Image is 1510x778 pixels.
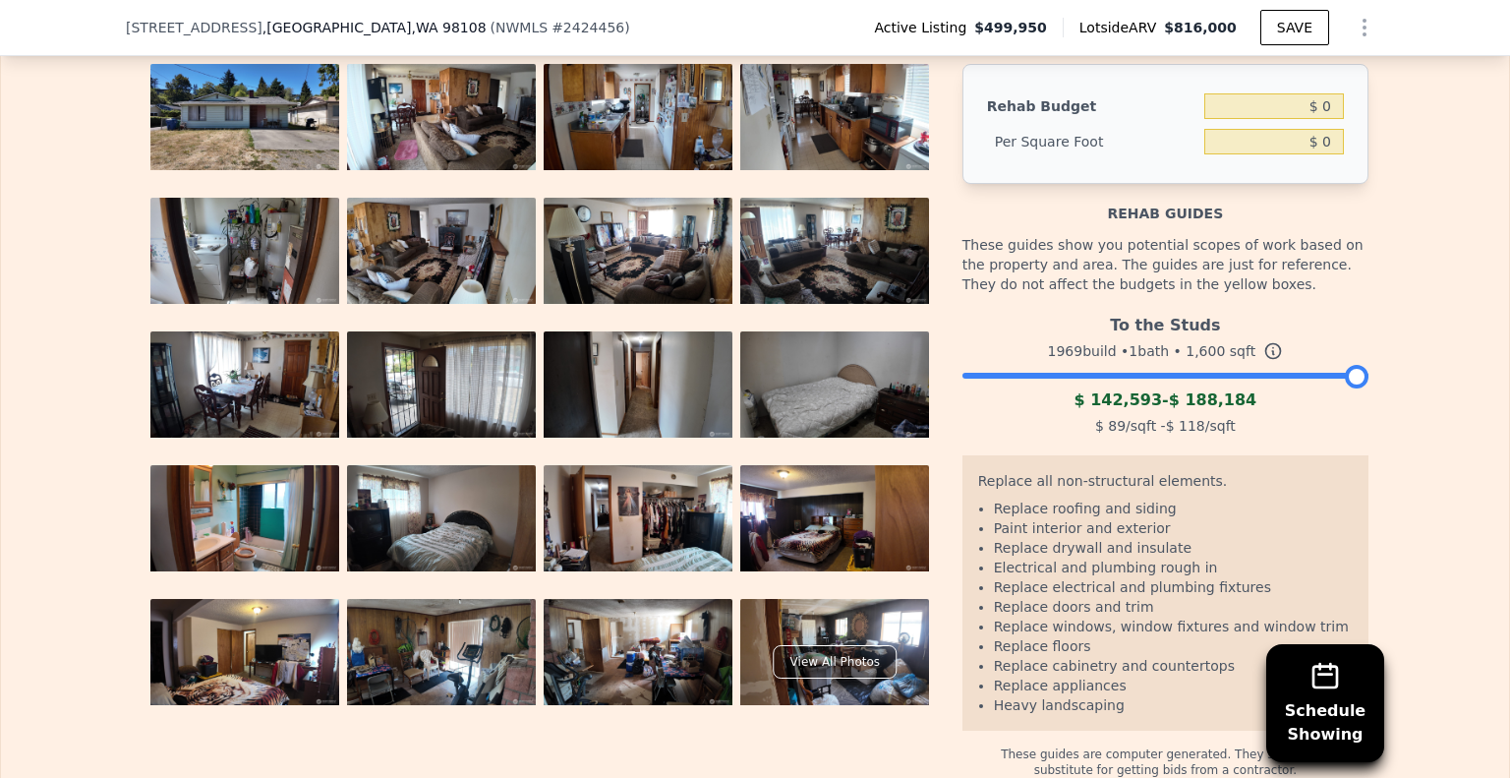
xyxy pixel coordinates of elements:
span: $ 188,184 [1169,390,1257,409]
button: ScheduleShowing [1266,644,1384,762]
img: Property Photo 6 [347,198,536,304]
li: Replace doors and trim [994,597,1353,617]
img: Property Photo 11 [544,331,732,438]
img: Property Photo 14 [347,465,536,571]
div: These guides are computer generated. They should not substitute for getting bids from a contractor. [962,731,1368,778]
span: $ 89 [1095,418,1126,434]
li: Replace cabinetry and countertops [994,656,1353,676]
span: $816,000 [1164,20,1237,35]
div: Replace all non-structural elements. [978,471,1353,499]
span: Active Listing [874,18,974,37]
span: [STREET_ADDRESS] [126,18,262,37]
span: NWMLS [495,20,548,35]
img: Property Photo 9 [150,331,339,438]
div: To the Studs [962,306,1368,337]
li: Replace appliances [994,676,1353,695]
button: Show Options [1345,8,1384,47]
div: ( ) [491,18,630,37]
div: 1969 build • 1 bath • sqft [962,337,1368,365]
div: Per Square Foot [987,124,1196,159]
span: # 2424456 [552,20,624,35]
img: Property Photo 20 [740,599,929,705]
span: , [GEOGRAPHIC_DATA] [262,18,487,37]
li: Replace windows, window fixtures and window trim [994,617,1353,636]
li: Heavy landscaping [994,695,1353,715]
li: Electrical and plumbing rough in [994,558,1353,577]
li: Paint interior and exterior [994,518,1353,538]
span: $ 118 [1166,418,1205,434]
div: - [962,389,1368,412]
img: Property Photo 2 [347,64,536,170]
img: Property Photo 13 [150,465,339,571]
img: Property Photo 4 [740,64,929,170]
img: Property Photo 16 [740,465,929,571]
div: View All Photos [774,645,897,679]
button: SAVE [1260,10,1329,45]
span: $ 142,593 [1074,390,1162,409]
img: Property Photo 7 [544,198,732,304]
li: Replace drywall and insulate [994,538,1353,558]
img: Property Photo 12 [740,331,929,438]
img: Property Photo 5 [150,198,339,304]
span: , WA 98108 [411,20,486,35]
img: Property Photo 1 [150,64,339,170]
img: Property Photo 15 [544,465,732,571]
div: Rehab Budget [987,89,1196,124]
li: Replace electrical and plumbing fixtures [994,577,1353,597]
span: 1,600 [1186,343,1225,359]
div: Rehab guides [962,184,1368,223]
img: Property Photo 17 [150,599,339,705]
div: These guides show you potential scopes of work based on the property and area. The guides are jus... [962,223,1368,306]
img: Property Photo 19 [544,599,732,705]
img: Property Photo 18 [347,599,536,705]
img: Property Photo 10 [347,331,536,438]
li: Replace roofing and siding [994,499,1353,518]
div: /sqft - /sqft [962,412,1368,440]
span: Lotside ARV [1079,18,1164,37]
span: $499,950 [974,18,1047,37]
img: Property Photo 8 [740,198,929,304]
li: Replace floors [994,636,1353,656]
img: Property Photo 3 [544,64,732,170]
